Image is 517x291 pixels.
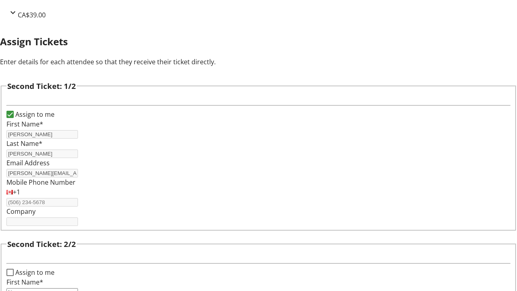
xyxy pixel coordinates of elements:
[6,178,76,187] label: Mobile Phone Number
[6,158,50,167] label: Email Address
[7,238,76,250] h3: Second Ticket: 2/2
[18,11,46,19] span: CA$39.00
[14,110,55,119] label: Assign to me
[6,120,43,129] label: First Name*
[6,198,78,207] input: (506) 234-5678
[14,268,55,277] label: Assign to me
[6,207,36,216] label: Company
[6,139,42,148] label: Last Name*
[7,80,76,92] h3: Second Ticket: 1/2
[6,278,43,287] label: First Name*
